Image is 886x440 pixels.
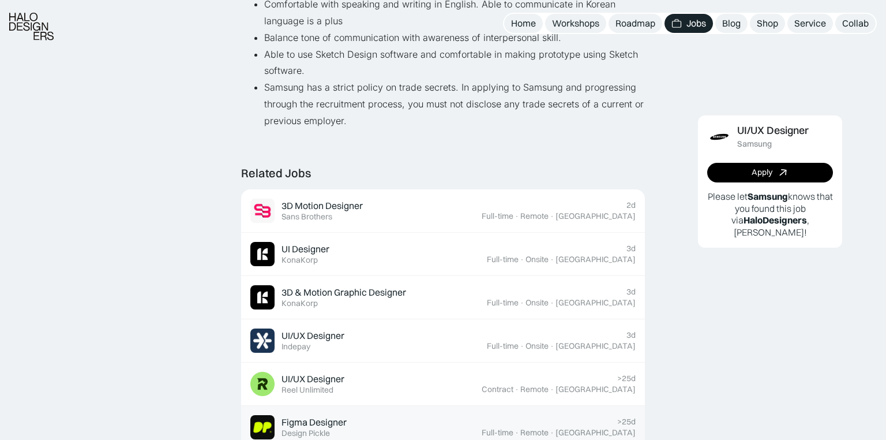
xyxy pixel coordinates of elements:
[555,428,636,438] div: [GEOGRAPHIC_DATA]
[511,17,536,29] div: Home
[281,255,318,265] div: KonaKorp
[750,14,785,33] a: Shop
[525,341,549,351] div: Onsite
[555,298,636,308] div: [GEOGRAPHIC_DATA]
[281,200,363,212] div: 3D Motion Designer
[550,298,554,308] div: ·
[515,385,519,394] div: ·
[264,79,645,129] li: Samsung has a strict policy on trade secrets. In applying to Samsung and progressing through the ...
[515,428,519,438] div: ·
[525,255,549,264] div: Onsite
[482,385,513,394] div: Contract
[617,374,636,383] div: >25d
[626,200,636,210] div: 2d
[281,299,318,308] div: KonaKorp
[281,330,344,342] div: UI/UX Designer
[550,385,554,394] div: ·
[281,243,329,255] div: UI Designer
[520,211,549,221] div: Remote
[707,125,731,149] img: Job Image
[487,298,519,308] div: Full-time
[241,276,645,319] a: Job Image3D & Motion Graphic DesignerKonaKorp3dFull-time·Onsite·[GEOGRAPHIC_DATA]
[250,242,275,266] img: Job Image
[241,166,311,180] div: Related Jobs
[626,287,636,297] div: 3d
[550,211,554,221] div: ·
[794,17,826,29] div: Service
[504,14,543,33] a: Home
[757,17,778,29] div: Shop
[552,17,599,29] div: Workshops
[250,329,275,353] img: Job Image
[250,415,275,439] img: Job Image
[550,255,554,264] div: ·
[748,191,788,202] b: Samsung
[737,139,772,149] div: Samsung
[545,14,606,33] a: Workshops
[264,46,645,80] li: Able to use Sketch Design software and comfortable in making prototype using Sketch software.
[520,255,524,264] div: ·
[842,17,869,29] div: Collab
[555,385,636,394] div: [GEOGRAPHIC_DATA]
[520,385,549,394] div: Remote
[281,416,347,428] div: Figma Designer
[707,163,833,182] a: Apply
[555,341,636,351] div: [GEOGRAPHIC_DATA]
[617,417,636,427] div: >25d
[281,373,344,385] div: UI/UX Designer
[787,14,833,33] a: Service
[555,255,636,264] div: [GEOGRAPHIC_DATA]
[707,191,833,238] p: Please let knows that you found this job via , [PERSON_NAME]!
[250,285,275,310] img: Job Image
[609,14,662,33] a: Roadmap
[550,341,554,351] div: ·
[737,125,809,137] div: UI/UX Designer
[241,189,645,233] a: Job Image3D Motion DesignerSans Brothers2dFull-time·Remote·[GEOGRAPHIC_DATA]
[241,319,645,363] a: Job ImageUI/UX DesignerIndepay3dFull-time·Onsite·[GEOGRAPHIC_DATA]
[835,14,876,33] a: Collab
[626,330,636,340] div: 3d
[744,215,807,226] b: HaloDesigners
[482,211,513,221] div: Full-time
[626,244,636,253] div: 3d
[241,233,645,276] a: Job ImageUI DesignerKonaKorp3dFull-time·Onsite·[GEOGRAPHIC_DATA]
[250,372,275,396] img: Job Image
[487,341,519,351] div: Full-time
[487,255,519,264] div: Full-time
[664,14,713,33] a: Jobs
[520,298,524,308] div: ·
[525,298,549,308] div: Onsite
[520,428,549,438] div: Remote
[752,168,772,178] div: Apply
[250,199,275,223] img: Job Image
[241,363,645,406] a: Job ImageUI/UX DesignerReel Unlimited>25dContract·Remote·[GEOGRAPHIC_DATA]
[281,212,332,222] div: Sans Brothers
[281,342,310,352] div: Indepay
[615,17,655,29] div: Roadmap
[281,286,406,299] div: 3D & Motion Graphic Designer
[482,428,513,438] div: Full-time
[686,17,706,29] div: Jobs
[515,211,519,221] div: ·
[555,211,636,221] div: [GEOGRAPHIC_DATA]
[281,385,333,395] div: Reel Unlimited
[550,428,554,438] div: ·
[520,341,524,351] div: ·
[722,17,741,29] div: Blog
[264,29,645,46] li: Balance tone of communication with awareness of interpersonal skill.
[281,428,330,438] div: Design Pickle
[715,14,748,33] a: Blog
